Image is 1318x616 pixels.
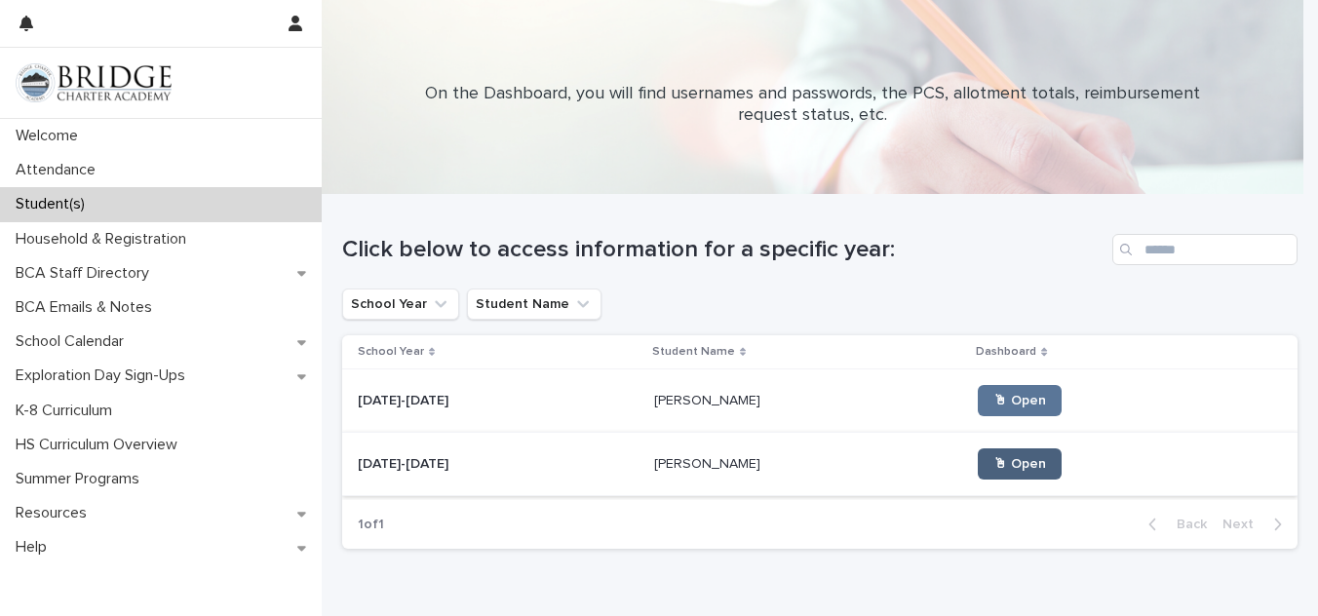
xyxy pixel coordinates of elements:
[8,195,100,213] p: Student(s)
[654,452,764,473] p: [PERSON_NAME]
[8,470,155,488] p: Summer Programs
[342,501,400,549] p: 1 of 1
[358,452,452,473] p: [DATE]-[DATE]
[652,341,735,363] p: Student Name
[8,230,202,249] p: Household & Registration
[978,385,1062,416] a: 🖱 Open
[1133,516,1215,533] button: Back
[8,436,193,454] p: HS Curriculum Overview
[8,504,102,522] p: Resources
[8,127,94,145] p: Welcome
[993,394,1046,407] span: 🖱 Open
[358,341,424,363] p: School Year
[467,289,601,320] button: Student Name
[342,369,1298,433] tr: [DATE]-[DATE][DATE]-[DATE] [PERSON_NAME][PERSON_NAME] 🖱 Open
[8,264,165,283] p: BCA Staff Directory
[342,433,1298,496] tr: [DATE]-[DATE][DATE]-[DATE] [PERSON_NAME][PERSON_NAME] 🖱 Open
[1165,518,1207,531] span: Back
[358,389,452,409] p: [DATE]-[DATE]
[976,341,1036,363] p: Dashboard
[8,366,201,385] p: Exploration Day Sign-Ups
[8,402,128,420] p: K-8 Curriculum
[423,84,1203,126] p: On the Dashboard, you will find usernames and passwords, the PCS, allotment totals, reimbursement...
[993,457,1046,471] span: 🖱 Open
[16,63,172,102] img: V1C1m3IdTEidaUdm9Hs0
[8,332,139,351] p: School Calendar
[8,538,62,557] p: Help
[1215,516,1298,533] button: Next
[8,298,168,317] p: BCA Emails & Notes
[654,389,764,409] p: [PERSON_NAME]
[342,236,1105,264] h1: Click below to access information for a specific year:
[342,289,459,320] button: School Year
[1112,234,1298,265] input: Search
[978,448,1062,480] a: 🖱 Open
[1222,518,1265,531] span: Next
[8,161,111,179] p: Attendance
